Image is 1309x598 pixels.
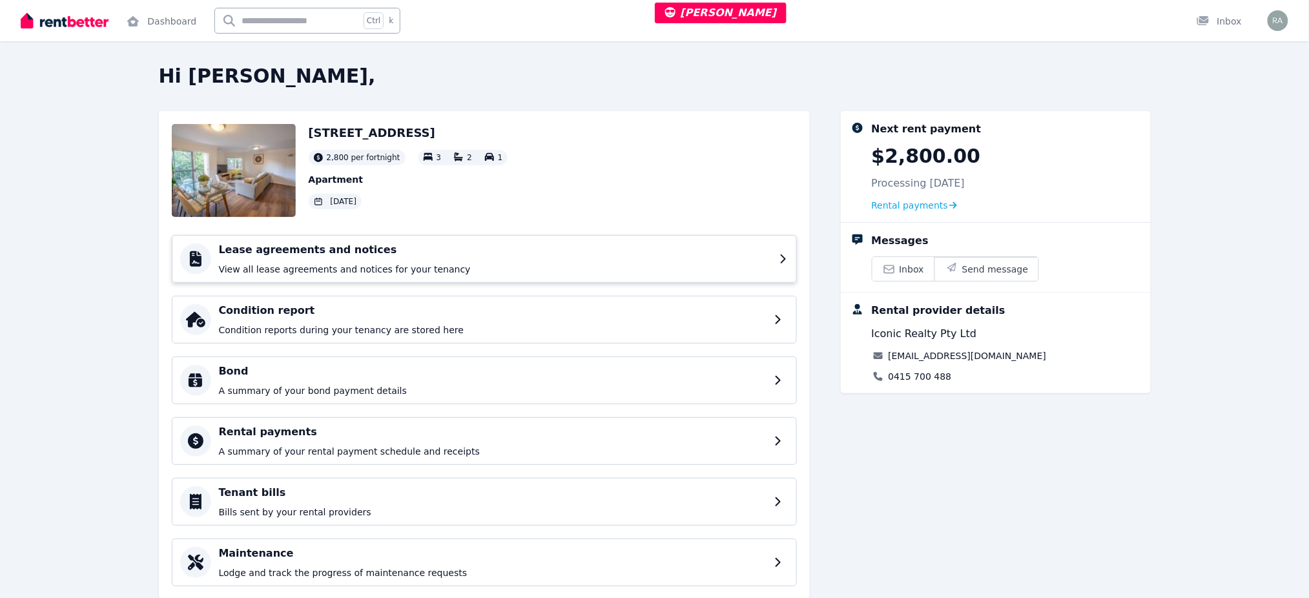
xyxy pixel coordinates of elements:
[219,364,767,379] h4: Bond
[219,384,767,397] p: A summary of your bond payment details
[872,145,981,168] p: $2,800.00
[872,121,982,137] div: Next rent payment
[219,566,767,579] p: Lodge and track the progress of maintenance requests
[467,153,472,162] span: 2
[889,370,952,383] a: 0415 700 488
[159,65,1151,88] h2: Hi [PERSON_NAME],
[872,199,949,212] span: Rental payments
[219,485,767,500] h4: Tenant bills
[1268,10,1288,31] img: Rochelle Alvarez
[437,153,442,162] span: 3
[219,546,767,561] h4: Maintenance
[889,349,1047,362] a: [EMAIL_ADDRESS][DOMAIN_NAME]
[172,124,296,217] img: Property Url
[327,152,400,163] span: 2,800 per fortnight
[219,242,772,258] h4: Lease agreements and notices
[498,153,503,162] span: 1
[364,12,384,29] span: Ctrl
[934,257,1039,281] button: Send message
[900,263,924,276] span: Inbox
[309,124,508,142] h2: [STREET_ADDRESS]
[219,303,767,318] h4: Condition report
[21,11,108,30] img: RentBetter
[872,257,934,281] a: Inbox
[872,326,977,342] span: Iconic Realty Pty Ltd
[665,6,777,19] span: [PERSON_NAME]
[331,196,357,207] span: [DATE]
[872,199,958,212] a: Rental payments
[962,263,1029,276] span: Send message
[872,303,1005,318] div: Rental provider details
[219,445,767,458] p: A summary of your rental payment schedule and receipts
[389,15,393,26] span: k
[1197,15,1242,28] div: Inbox
[219,324,767,336] p: Condition reports during your tenancy are stored here
[872,233,929,249] div: Messages
[872,176,965,191] p: Processing [DATE]
[219,506,767,519] p: Bills sent by your rental providers
[219,424,767,440] h4: Rental payments
[219,263,772,276] p: View all lease agreements and notices for your tenancy
[309,173,508,186] p: Apartment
